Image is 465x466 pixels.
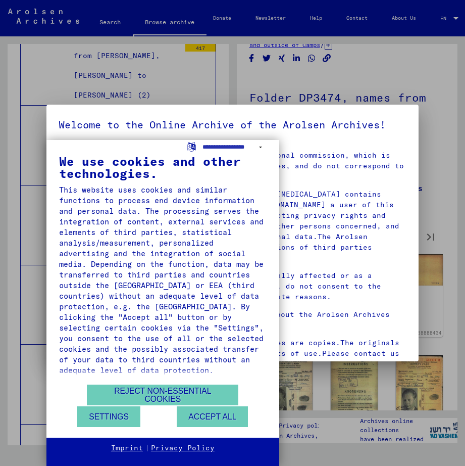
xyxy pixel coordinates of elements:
[59,155,267,179] div: We use cookies and other technologies.
[77,406,140,427] button: Settings
[59,184,267,376] div: This website uses cookies and similar functions to process end device information and personal da...
[87,385,238,405] button: Reject non-essential cookies
[151,443,215,453] a: Privacy Policy
[177,406,248,427] button: Accept all
[111,443,143,453] a: Imprint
